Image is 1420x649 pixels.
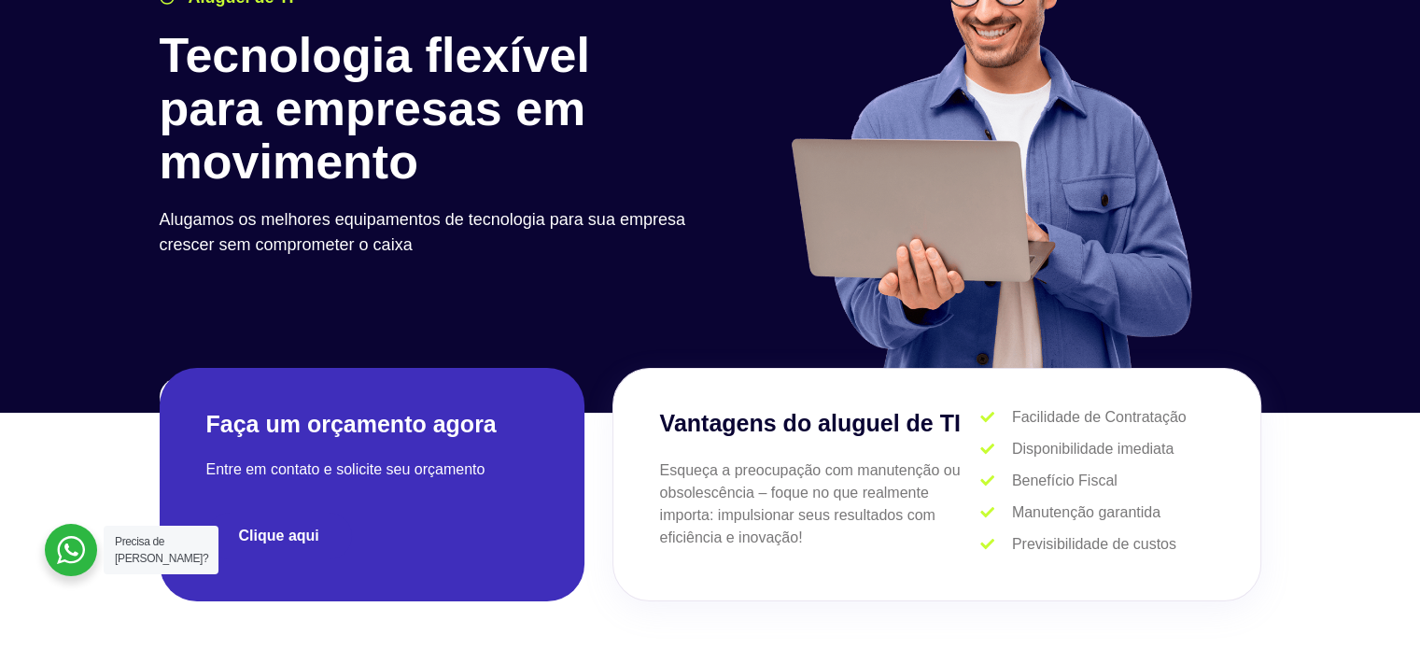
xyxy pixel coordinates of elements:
[206,459,538,481] p: Entre em contato e solicite seu orçamento
[660,459,981,549] p: Esqueça a preocupação com manutenção ou obsolescência – foque no que realmente importa: impulsion...
[160,207,701,258] p: Alugamos os melhores equipamentos de tecnologia para sua empresa crescer sem comprometer o caixa
[1002,30,1420,649] iframe: Chat Widget
[115,535,208,565] span: Precisa de [PERSON_NAME]?
[1002,30,1420,649] div: Widget de chat
[660,406,981,442] h3: Vantagens do aluguel de TI
[160,29,701,190] h1: Tecnologia flexível para empresas em movimento
[206,513,352,559] a: Clique aqui
[206,409,538,440] h2: Faça um orçamento agora
[239,529,319,543] span: Clique aqui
